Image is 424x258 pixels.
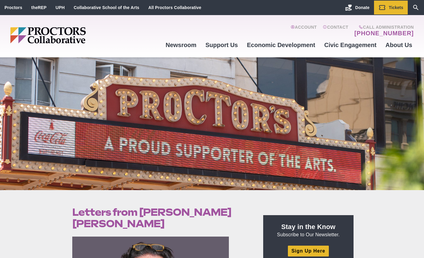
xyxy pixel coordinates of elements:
[323,25,348,37] a: Contact
[72,206,249,229] h1: Letters from [PERSON_NAME] [PERSON_NAME]
[5,5,22,10] a: Proctors
[74,5,139,10] a: Collaborative School of the Arts
[242,37,320,53] a: Economic Development
[281,223,335,231] strong: Stay in the Know
[389,5,403,10] span: Tickets
[56,5,65,10] a: UPH
[408,1,424,14] a: Search
[381,37,417,53] a: About Us
[320,37,381,53] a: Civic Engagement
[291,25,317,37] a: Account
[353,25,414,30] span: Call Administration
[161,37,201,53] a: Newsroom
[10,27,132,43] img: Proctors logo
[341,1,374,14] a: Donate
[374,1,408,14] a: Tickets
[31,5,47,10] a: theREP
[201,37,242,53] a: Support Us
[355,5,369,10] span: Donate
[354,30,414,37] a: [PHONE_NUMBER]
[148,5,201,10] a: All Proctors Collaborative
[270,222,346,238] p: Subscribe to Our Newsletter.
[288,246,329,256] a: Sign Up Here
